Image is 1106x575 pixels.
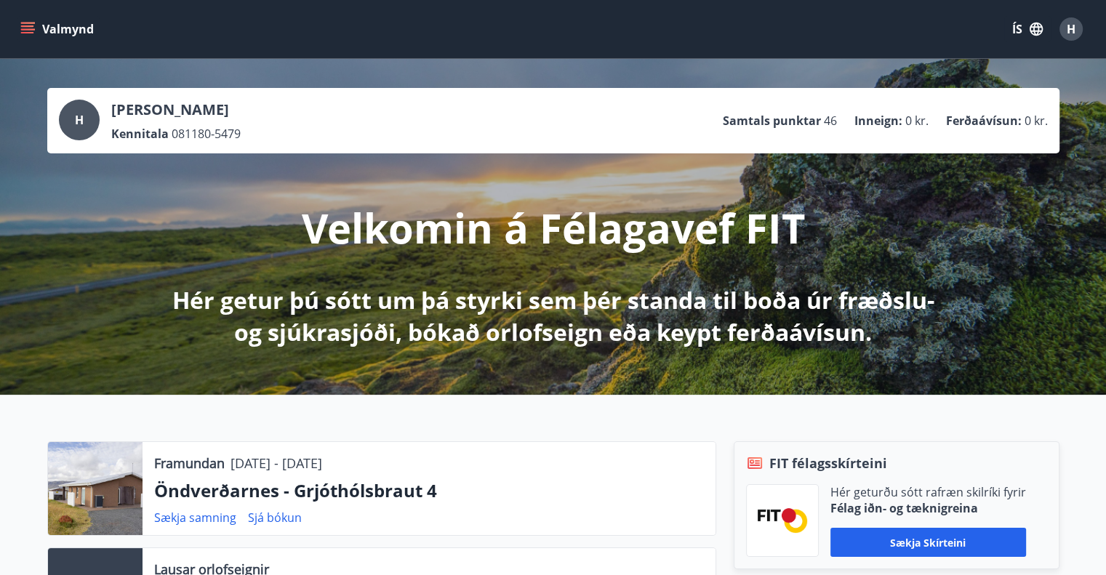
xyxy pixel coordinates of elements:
[1067,21,1075,37] span: H
[1025,113,1048,129] span: 0 kr.
[169,284,937,348] p: Hér getur þú sótt um þá styrki sem þér standa til boða úr fræðslu- og sjúkrasjóði, bókað orlofsei...
[830,528,1026,557] button: Sækja skírteini
[248,510,302,526] a: Sjá bókun
[111,126,169,142] p: Kennitala
[1004,16,1051,42] button: ÍS
[905,113,929,129] span: 0 kr.
[824,113,837,129] span: 46
[302,200,805,255] p: Velkomin á Félagavef FIT
[723,113,821,129] p: Samtals punktar
[830,484,1026,500] p: Hér geturðu sótt rafræn skilríki fyrir
[111,100,241,120] p: [PERSON_NAME]
[758,508,807,532] img: FPQVkF9lTnNbbaRSFyT17YYeljoOGk5m51IhT0bO.png
[769,454,887,473] span: FIT félagsskírteini
[75,112,84,128] span: H
[154,510,236,526] a: Sækja samning
[1054,12,1089,47] button: H
[154,454,225,473] p: Framundan
[854,113,902,129] p: Inneign :
[231,454,322,473] p: [DATE] - [DATE]
[172,126,241,142] span: 081180-5479
[17,16,100,42] button: menu
[946,113,1022,129] p: Ferðaávísun :
[154,478,704,503] p: Öndverðarnes - Grjóthólsbraut 4
[830,500,1026,516] p: Félag iðn- og tæknigreina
